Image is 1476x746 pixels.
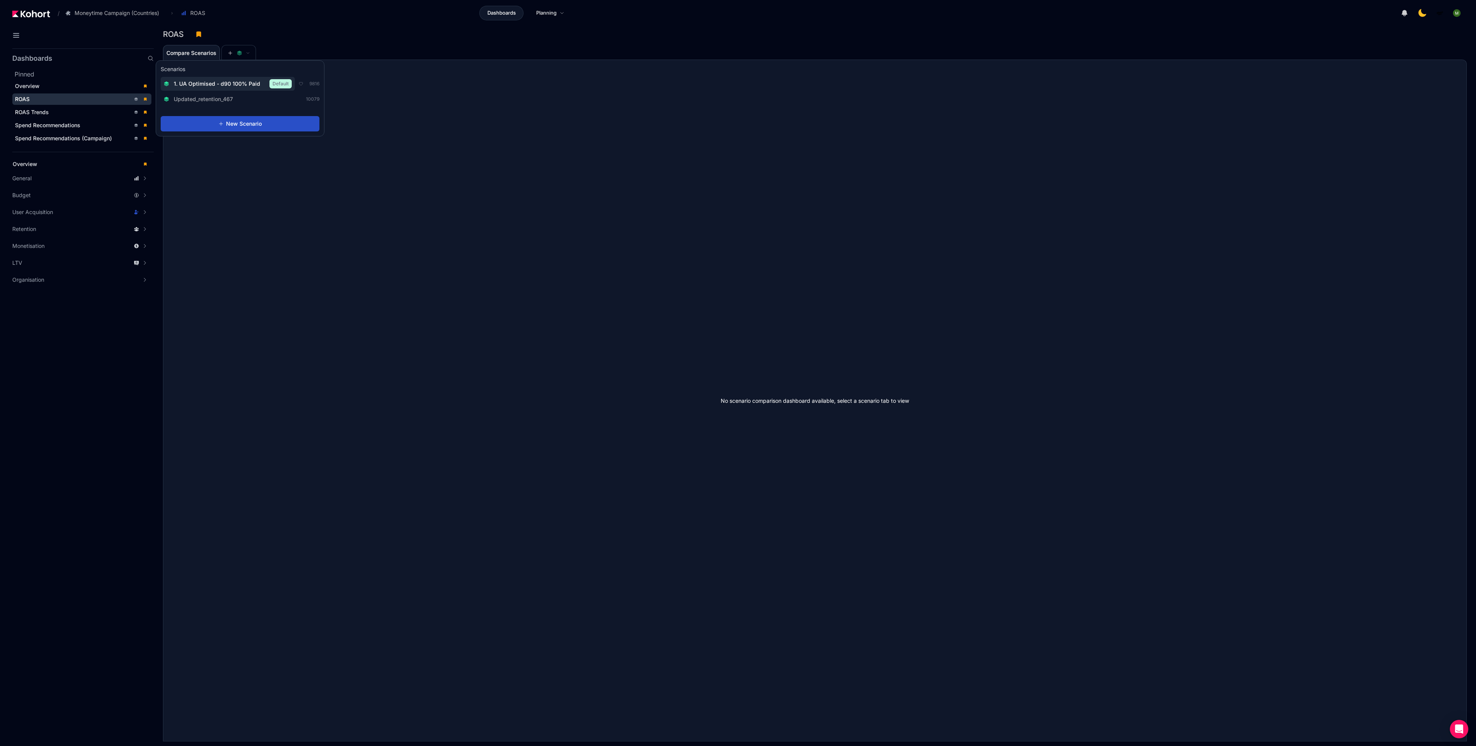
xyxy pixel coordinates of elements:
span: / [52,9,60,17]
span: Organisation [12,276,44,284]
span: › [170,10,175,16]
span: Compare Scenarios [166,50,216,56]
button: Moneytime Campaign (Countries) [61,7,167,20]
span: User Acquisition [12,208,53,216]
span: Monetisation [12,242,45,250]
span: New Scenario [226,120,262,128]
span: Planning [536,9,557,17]
a: Planning [528,6,572,20]
span: ROAS [15,96,30,102]
span: LTV [12,259,22,267]
span: ROAS Trends [15,109,49,115]
span: 1. UA Optimised - d90 100% Paid [174,80,260,88]
img: Kohort logo [12,10,50,17]
span: 9816 [309,81,319,87]
h3: ROAS [163,30,188,38]
span: Overview [13,161,37,167]
a: Overview [10,158,151,170]
span: General [12,174,32,182]
span: Updated_retention_467 [174,95,233,103]
div: No scenario comparison dashboard available, select a scenario tab to view [163,60,1466,741]
a: Spend Recommendations (Campaign) [12,133,151,144]
a: ROAS Trends [12,106,151,118]
a: Overview [12,80,151,92]
span: Moneytime Campaign (Countries) [75,9,159,17]
span: Spend Recommendations [15,122,80,128]
span: Dashboards [487,9,516,17]
span: Overview [15,83,40,89]
div: Open Intercom Messenger [1450,720,1468,738]
button: Updated_retention_467 [161,93,241,105]
h2: Pinned [15,70,154,79]
span: Retention [12,225,36,233]
a: Dashboards [479,6,524,20]
span: Spend Recommendations (Campaign) [15,135,112,141]
span: Budget [12,191,31,199]
a: ROAS [12,93,151,105]
span: Default [269,79,292,88]
h2: Dashboards [12,55,52,62]
button: 1. UA Optimised - d90 100% PaidDefault [161,77,295,91]
button: New Scenario [161,116,319,131]
img: logo_MoneyTimeLogo_1_20250619094856634230.png [1436,9,1444,17]
span: ROAS [190,9,205,17]
h3: Scenarios [161,65,185,75]
button: ROAS [177,7,213,20]
span: 10079 [306,96,319,102]
a: Spend Recommendations [12,120,151,131]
